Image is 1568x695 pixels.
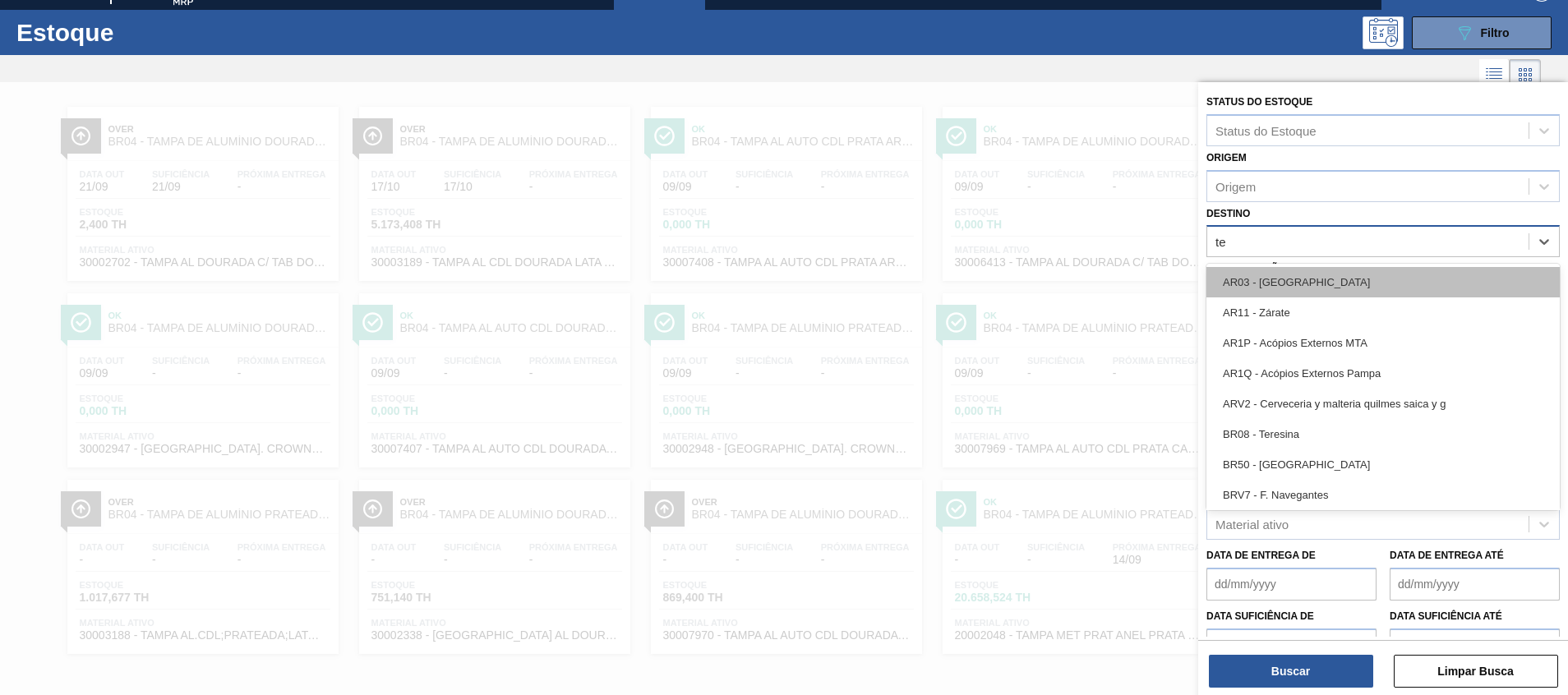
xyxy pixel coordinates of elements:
input: dd/mm/yyyy [1390,568,1560,601]
div: AR11 - Zárate [1206,297,1560,328]
button: Filtro [1412,16,1552,49]
div: Origem [1215,179,1256,193]
div: BR50 - [GEOGRAPHIC_DATA] [1206,449,1560,480]
div: AR1P - Acópios Externos MTA [1206,328,1560,358]
label: Data de Entrega de [1206,550,1316,561]
h1: Estoque [16,23,262,42]
div: Pogramando: nenhum usuário selecionado [1363,16,1404,49]
label: Data suficiência de [1206,610,1314,622]
label: Origem [1206,152,1247,163]
div: BR08 - Teresina [1206,419,1560,449]
label: Data suficiência até [1390,610,1502,622]
label: Coordenação [1206,263,1286,274]
label: Status do Estoque [1206,96,1312,108]
input: dd/mm/yyyy [1206,628,1377,661]
div: AR1Q - Acópios Externos Pampa [1206,358,1560,389]
div: Visão em Cards [1510,59,1541,90]
span: Filtro [1481,26,1510,39]
label: Destino [1206,208,1250,219]
div: ARV2 - Cerveceria y malteria quilmes saica y g [1206,389,1560,419]
input: dd/mm/yyyy [1206,568,1377,601]
div: AR03 - [GEOGRAPHIC_DATA] [1206,267,1560,297]
div: Visão em Lista [1479,59,1510,90]
div: Material ativo [1215,518,1289,532]
label: Data de Entrega até [1390,550,1504,561]
input: dd/mm/yyyy [1390,628,1560,661]
div: Status do Estoque [1215,123,1317,137]
div: BRV7 - F. Navegantes [1206,480,1560,510]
